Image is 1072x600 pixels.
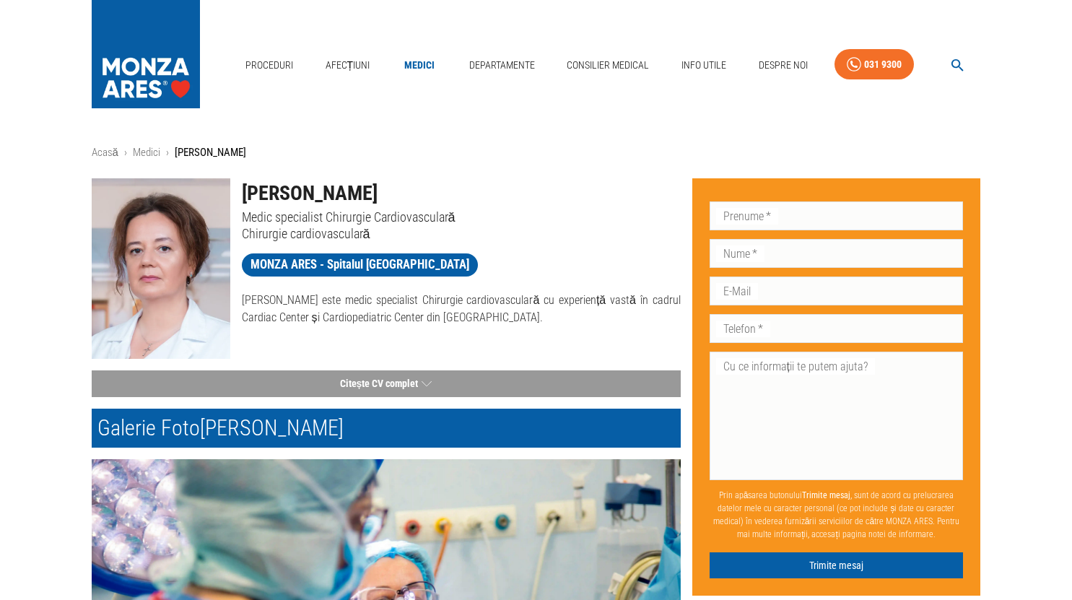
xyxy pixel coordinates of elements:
[242,225,681,242] p: Chirurgie cardiovasculară
[753,51,814,80] a: Despre Noi
[463,51,541,80] a: Departamente
[561,51,655,80] a: Consilier Medical
[124,144,127,161] li: ›
[676,51,732,80] a: Info Utile
[133,146,160,159] a: Medici
[864,56,902,74] div: 031 9300
[242,256,478,274] span: MONZA ARES - Spitalul [GEOGRAPHIC_DATA]
[92,178,230,359] img: Dr. Andreea Brădean
[396,51,443,80] a: Medici
[92,146,118,159] a: Acasă
[166,144,169,161] li: ›
[175,144,246,161] p: [PERSON_NAME]
[92,409,681,448] h2: Galerie Foto [PERSON_NAME]
[240,51,299,80] a: Proceduri
[242,209,681,225] p: Medic specialist Chirurgie Cardiovasculară
[92,144,981,161] nav: breadcrumb
[710,483,964,547] p: Prin apăsarea butonului , sunt de acord cu prelucrarea datelor mele cu caracter personal (ce pot ...
[834,49,914,80] a: 031 9300
[92,370,681,397] button: Citește CV complet
[242,292,681,326] p: [PERSON_NAME] este medic specialist Chirurgie cardiovasculară cu experiență vastă în cadrul Cardi...
[320,51,376,80] a: Afecțiuni
[802,490,850,500] b: Trimite mesaj
[242,178,681,209] h1: [PERSON_NAME]
[242,253,478,277] a: MONZA ARES - Spitalul [GEOGRAPHIC_DATA]
[710,552,964,579] button: Trimite mesaj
